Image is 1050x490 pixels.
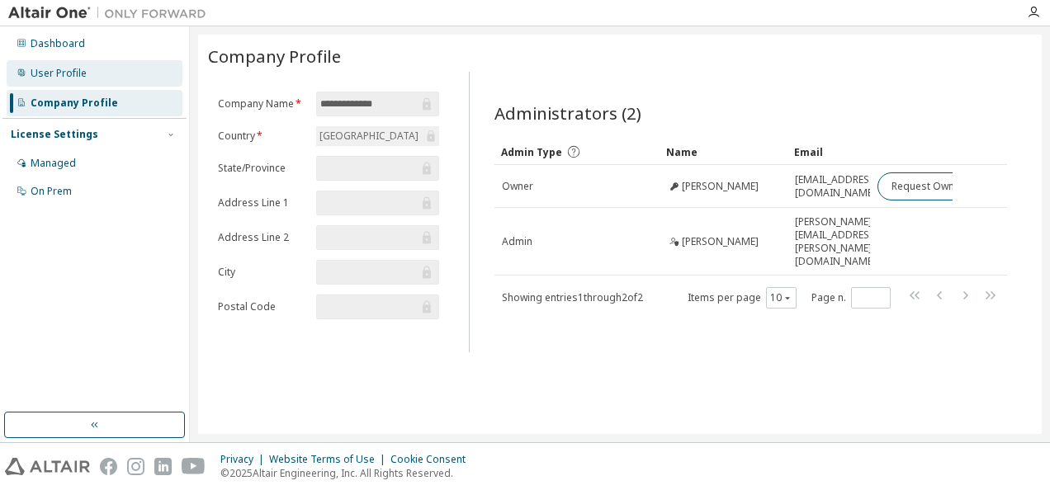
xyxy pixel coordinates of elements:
div: [GEOGRAPHIC_DATA] [317,127,421,145]
span: Admin Type [501,145,562,159]
div: On Prem [31,185,72,198]
div: Privacy [220,453,269,466]
div: License Settings [11,128,98,141]
img: facebook.svg [100,458,117,475]
span: [PERSON_NAME] [682,180,759,193]
span: Page n. [811,287,891,309]
span: [EMAIL_ADDRESS][DOMAIN_NAME] [795,173,878,200]
span: Company Profile [208,45,341,68]
button: 10 [770,291,792,304]
p: © 2025 Altair Engineering, Inc. All Rights Reserved. [220,466,475,480]
button: Request Owner Change [877,172,1017,200]
div: Cookie Consent [390,453,475,466]
img: linkedin.svg [154,458,172,475]
span: Owner [502,180,533,193]
div: User Profile [31,67,87,80]
label: Country [218,130,306,143]
span: Items per page [688,287,797,309]
div: Dashboard [31,37,85,50]
div: Website Terms of Use [269,453,390,466]
span: Administrators (2) [494,101,641,125]
label: Company Name [218,97,306,111]
label: State/Province [218,162,306,175]
div: Company Profile [31,97,118,110]
label: Address Line 1 [218,196,306,210]
img: instagram.svg [127,458,144,475]
div: Email [794,139,863,165]
label: Address Line 2 [218,231,306,244]
div: Name [666,139,781,165]
span: Showing entries 1 through 2 of 2 [502,290,643,304]
img: Altair One [8,5,215,21]
div: Managed [31,157,76,170]
span: [PERSON_NAME][EMAIL_ADDRESS][PERSON_NAME][DOMAIN_NAME] [795,215,878,268]
div: [GEOGRAPHIC_DATA] [316,126,439,146]
span: [PERSON_NAME] [682,235,759,248]
label: City [218,266,306,279]
img: youtube.svg [182,458,206,475]
img: altair_logo.svg [5,458,90,475]
label: Postal Code [218,300,306,313]
span: Admin [502,235,532,248]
